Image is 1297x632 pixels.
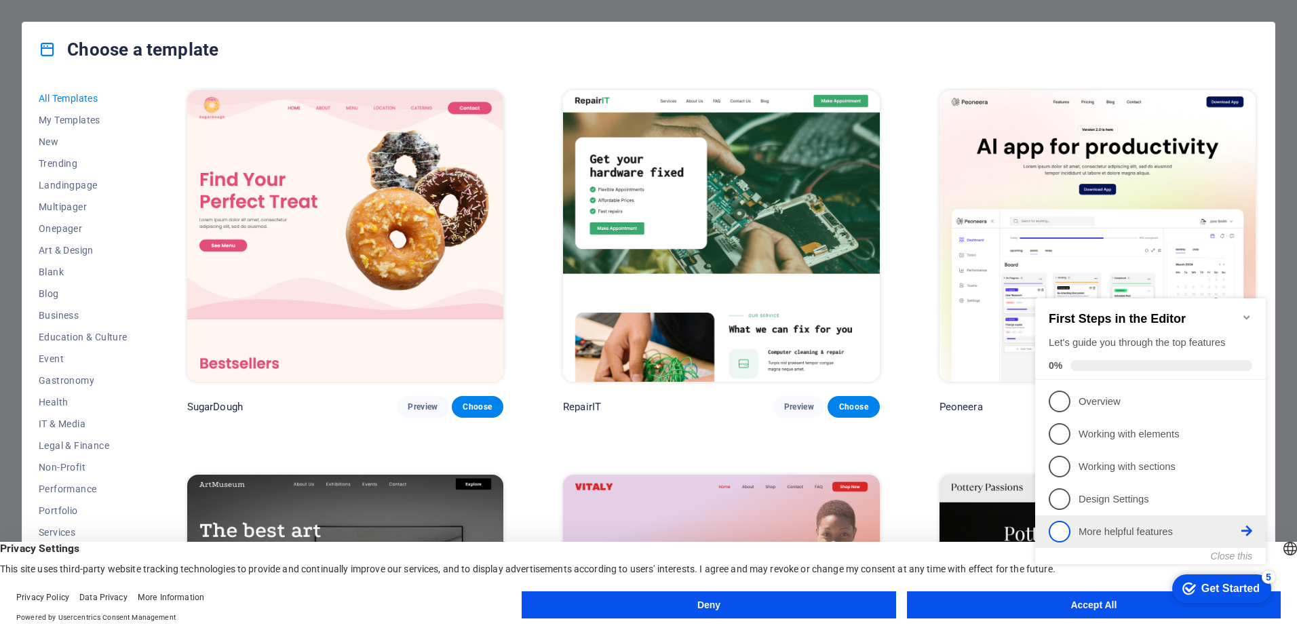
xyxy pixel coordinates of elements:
[39,391,128,413] button: Health
[39,370,128,391] button: Gastronomy
[452,396,503,418] button: Choose
[463,401,492,412] span: Choose
[773,396,825,418] button: Preview
[39,500,128,521] button: Portfolio
[39,158,128,169] span: Trending
[187,90,503,382] img: SugarDough
[563,400,601,414] p: RepairIT
[39,435,128,456] button: Legal & Finance
[397,396,448,418] button: Preview
[39,261,128,283] button: Blank
[5,139,236,172] li: Working with elements
[39,527,128,538] span: Services
[39,462,128,473] span: Non-Profit
[39,283,128,304] button: Blog
[39,131,128,153] button: New
[5,172,236,204] li: Working with sections
[39,348,128,370] button: Event
[39,109,128,131] button: My Templates
[232,292,246,305] div: 5
[39,201,128,212] span: Multipager
[39,174,128,196] button: Landingpage
[39,440,128,451] span: Legal & Finance
[19,33,222,47] h2: First Steps in the Editor
[838,401,868,412] span: Choose
[5,237,236,269] li: More helpful features
[39,310,128,321] span: Business
[39,413,128,435] button: IT & Media
[39,521,128,543] button: Services
[39,375,128,386] span: Gastronomy
[39,239,128,261] button: Art & Design
[39,288,128,299] span: Blog
[39,180,128,191] span: Landingpage
[39,456,128,478] button: Non-Profit
[49,149,212,163] p: Working with elements
[212,33,222,44] div: Minimize checklist
[19,57,222,71] div: Let's guide you through the top features
[39,505,128,516] span: Portfolio
[39,418,128,429] span: IT & Media
[39,397,128,408] span: Health
[172,304,230,316] div: Get Started
[940,400,983,414] p: Peoneera
[49,246,212,260] p: More helpful features
[39,218,128,239] button: Onepager
[39,483,128,494] span: Performance
[181,272,222,283] button: Close this
[39,93,128,104] span: All Templates
[408,401,438,412] span: Preview
[142,296,241,324] div: Get Started 5 items remaining, 0% complete
[39,326,128,348] button: Education & Culture
[39,87,128,109] button: All Templates
[5,204,236,237] li: Design Settings
[49,116,212,130] p: Overview
[39,266,128,277] span: Blank
[39,332,128,342] span: Education & Culture
[39,115,128,125] span: My Templates
[39,304,128,326] button: Business
[828,396,879,418] button: Choose
[39,223,128,234] span: Onepager
[39,39,218,60] h4: Choose a template
[5,106,236,139] li: Overview
[784,401,814,412] span: Preview
[39,245,128,256] span: Art & Design
[39,196,128,218] button: Multipager
[19,81,41,92] span: 0%
[49,181,212,195] p: Working with sections
[39,153,128,174] button: Trending
[563,90,879,382] img: RepairIT
[940,90,1256,382] img: Peoneera
[39,136,128,147] span: New
[187,400,243,414] p: SugarDough
[39,478,128,500] button: Performance
[49,214,212,228] p: Design Settings
[39,353,128,364] span: Event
